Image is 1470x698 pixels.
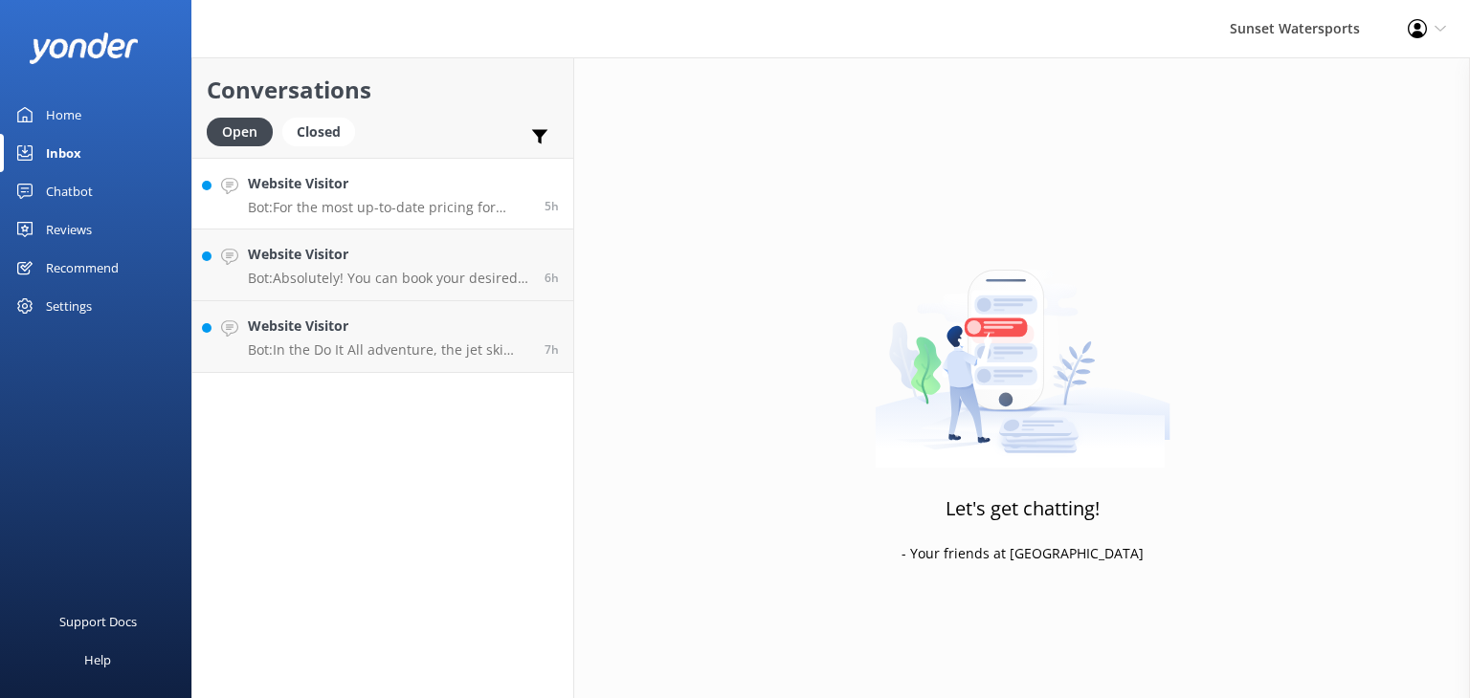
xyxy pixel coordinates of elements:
[248,316,530,337] h4: Website Visitor
[545,270,559,286] span: Sep 25 2025 12:16am (UTC -05:00) America/Cancun
[207,72,559,108] h2: Conversations
[207,118,273,146] div: Open
[875,229,1170,469] img: artwork of a man stealing a conversation from at giant smartphone
[248,173,530,194] h4: Website Visitor
[248,270,530,287] p: Bot: Absolutely! You can book your desired trip and date by visiting [URL][DOMAIN_NAME]. We opera...
[902,543,1144,564] p: - Your friends at [GEOGRAPHIC_DATA]
[192,158,573,229] a: Website VisitorBot:For the most up-to-date pricing for individual tours, please visit our booking...
[207,120,282,142] a: Open
[248,244,530,265] h4: Website Visitor
[29,33,139,64] img: yonder-white-logo.png
[46,287,92,325] div: Settings
[84,641,111,679] div: Help
[282,120,365,142] a: Closed
[59,602,137,641] div: Support Docs
[46,172,93,210] div: Chatbot
[545,198,559,214] span: Sep 25 2025 01:40am (UTC -05:00) America/Cancun
[46,134,81,172] div: Inbox
[946,493,1100,524] h3: Let's get chatting!
[545,341,559,358] span: Sep 24 2025 11:33pm (UTC -05:00) America/Cancun
[248,341,530,359] p: Bot: In the Do It All adventure, the jet ski portion includes about 15-20 minutes of freestyle ri...
[46,96,81,134] div: Home
[46,210,92,249] div: Reviews
[282,118,355,146] div: Closed
[46,249,119,287] div: Recommend
[192,301,573,373] a: Website VisitorBot:In the Do It All adventure, the jet ski portion includes about 15-20 minutes o...
[192,229,573,301] a: Website VisitorBot:Absolutely! You can book your desired trip and date by visiting [URL][DOMAIN_N...
[248,199,530,216] p: Bot: For the most up-to-date pricing for individual tours, please visit our booking page at [URL]...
